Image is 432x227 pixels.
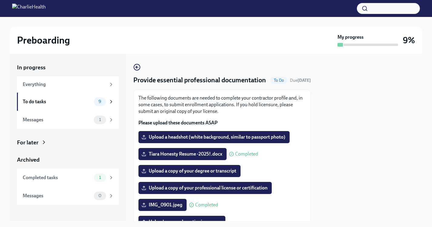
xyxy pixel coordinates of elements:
label: Upload a copy of your degree or transcript [138,165,241,177]
label: Upload a headshot (white background, similar to passport photo) [138,131,290,143]
label: Tiara Honesty Resume -2025!.docx [138,148,227,160]
a: Everything [17,76,119,93]
a: Completed tasks1 [17,169,119,187]
strong: [DATE] [297,78,311,83]
span: Completed [235,152,258,156]
a: Archived [17,156,119,164]
span: 1 [95,117,105,122]
div: Messages [23,117,91,123]
div: Everything [23,81,106,88]
span: 1 [95,175,105,180]
div: Completed tasks [23,174,91,181]
span: 0 [95,193,105,198]
strong: Please upload these documents ASAP [138,120,218,126]
span: Upload a headshot (white background, similar to passport photo) [143,134,285,140]
span: IMG_0901.jpeg [143,202,182,208]
span: Upload your malpractice insurance [143,219,221,225]
a: For later [17,139,119,146]
span: Tiara Honesty Resume -2025!.docx [143,151,222,157]
h2: Preboarding [17,34,70,46]
div: Messages [23,192,91,199]
img: CharlieHealth [12,4,46,13]
a: To do tasks9 [17,93,119,111]
span: Upload a copy of your professional license or certification [143,185,268,191]
strong: My progress [337,34,364,41]
a: Messages0 [17,187,119,205]
a: In progress [17,64,119,71]
span: September 4th, 2025 09:00 [290,77,311,83]
div: For later [17,139,38,146]
a: Messages1 [17,111,119,129]
p: The following documents are needed to complete your contractor profile and, in some cases, to sub... [138,95,306,115]
label: Upload a copy of your professional license or certification [138,182,272,194]
span: Due [290,78,311,83]
span: 9 [95,99,105,104]
span: Completed [195,202,218,207]
div: To do tasks [23,98,91,105]
h3: 9% [403,35,415,46]
label: IMG_0901.jpeg [138,199,187,211]
span: Upload a copy of your degree or transcript [143,168,236,174]
h4: Provide essential professional documentation [133,76,266,85]
span: To Do [270,78,287,83]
